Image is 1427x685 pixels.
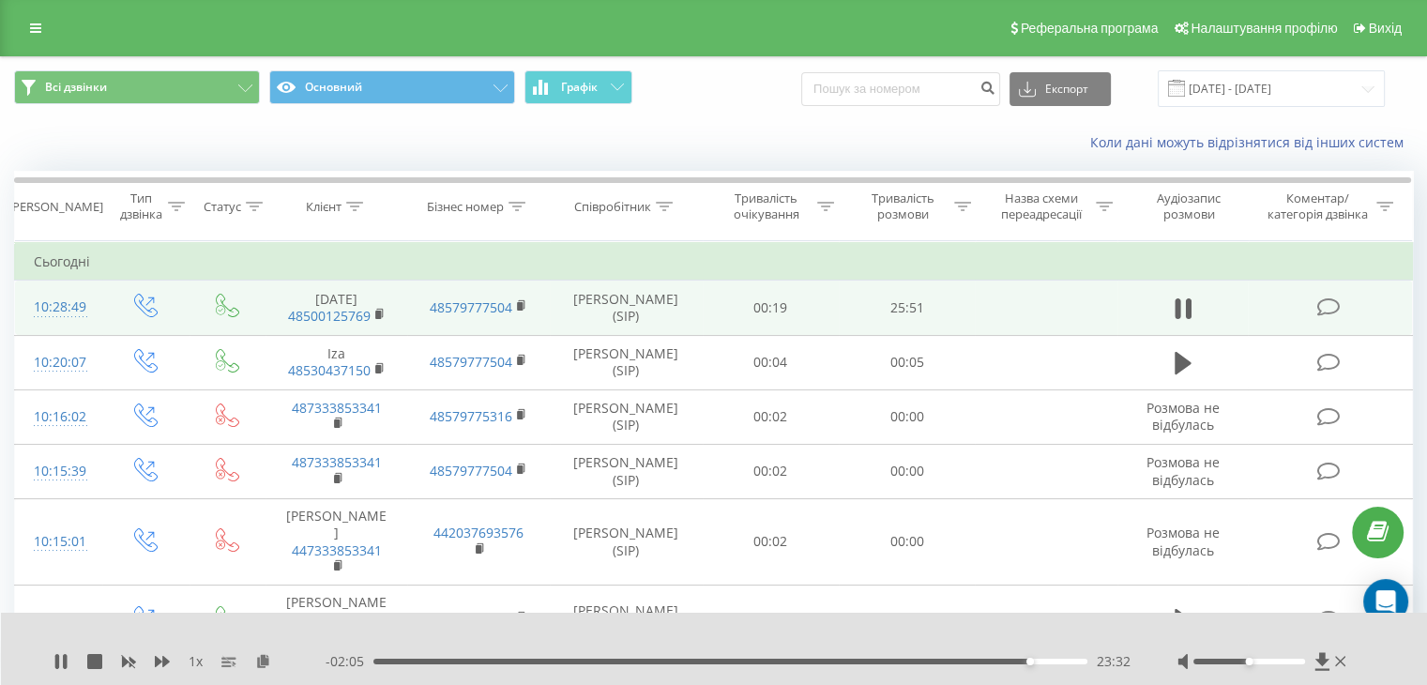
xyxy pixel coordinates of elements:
[1090,133,1413,151] a: Коли дані можуть відрізнятися вiд інших систем
[703,444,839,498] td: 00:02
[703,281,839,335] td: 00:19
[1134,190,1244,222] div: Аудіозапис розмови
[34,453,83,490] div: 10:15:39
[266,499,407,586] td: [PERSON_NAME]
[839,389,975,444] td: 00:00
[288,307,371,325] a: 48500125769
[703,499,839,586] td: 00:02
[801,72,1000,106] input: Пошук за номером
[574,199,651,215] div: Співробітник
[34,524,83,560] div: 10:15:01
[34,289,83,326] div: 10:28:49
[1146,453,1220,488] span: Розмова не відбулась
[839,444,975,498] td: 00:00
[189,652,203,671] span: 1 x
[720,190,813,222] div: Тривалість очікування
[34,399,83,435] div: 10:16:02
[550,335,703,389] td: [PERSON_NAME] (SIP)
[703,389,839,444] td: 00:02
[306,199,342,215] div: Клієнт
[266,335,407,389] td: Iza
[1146,524,1220,558] span: Розмова не відбулась
[45,80,107,95] span: Всі дзвінки
[856,190,949,222] div: Тривалість розмови
[427,199,504,215] div: Бізнес номер
[550,499,703,586] td: [PERSON_NAME] (SIP)
[14,70,260,104] button: Всі дзвінки
[561,81,598,94] span: Графік
[703,585,839,654] td: 00:20
[430,407,512,425] a: 48579775316
[433,524,524,541] a: 442037693576
[1262,190,1372,222] div: Коментар/категорія дзвінка
[550,389,703,444] td: [PERSON_NAME] (SIP)
[1369,21,1402,36] span: Вихід
[703,335,839,389] td: 00:04
[292,541,382,559] a: 447333853341
[430,610,512,628] a: 48579777504
[1021,21,1159,36] span: Реферальна програма
[550,281,703,335] td: [PERSON_NAME] (SIP)
[1191,21,1337,36] span: Налаштування профілю
[266,585,407,654] td: [PERSON_NAME]
[839,335,975,389] td: 00:05
[326,652,373,671] span: - 02:05
[118,190,162,222] div: Тип дзвінка
[550,585,703,654] td: [PERSON_NAME] (SIP)
[839,281,975,335] td: 25:51
[34,601,83,638] div: 10:05:04
[292,453,382,471] a: 487333853341
[269,70,515,104] button: Основний
[1245,658,1252,665] div: Accessibility label
[266,281,407,335] td: [DATE]
[550,444,703,498] td: [PERSON_NAME] (SIP)
[1026,658,1034,665] div: Accessibility label
[524,70,632,104] button: Графік
[292,399,382,417] a: 487333853341
[204,199,241,215] div: Статус
[993,190,1091,222] div: Назва схеми переадресації
[34,344,83,381] div: 10:20:07
[1363,579,1408,624] div: Open Intercom Messenger
[15,243,1413,281] td: Сьогодні
[288,361,371,379] a: 48530437150
[8,199,103,215] div: [PERSON_NAME]
[839,585,975,654] td: 02:37
[1010,72,1111,106] button: Експорт
[839,499,975,586] td: 00:00
[430,298,512,316] a: 48579777504
[430,353,512,371] a: 48579777504
[1146,399,1220,434] span: Розмова не відбулась
[1097,652,1131,671] span: 23:32
[430,462,512,479] a: 48579777504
